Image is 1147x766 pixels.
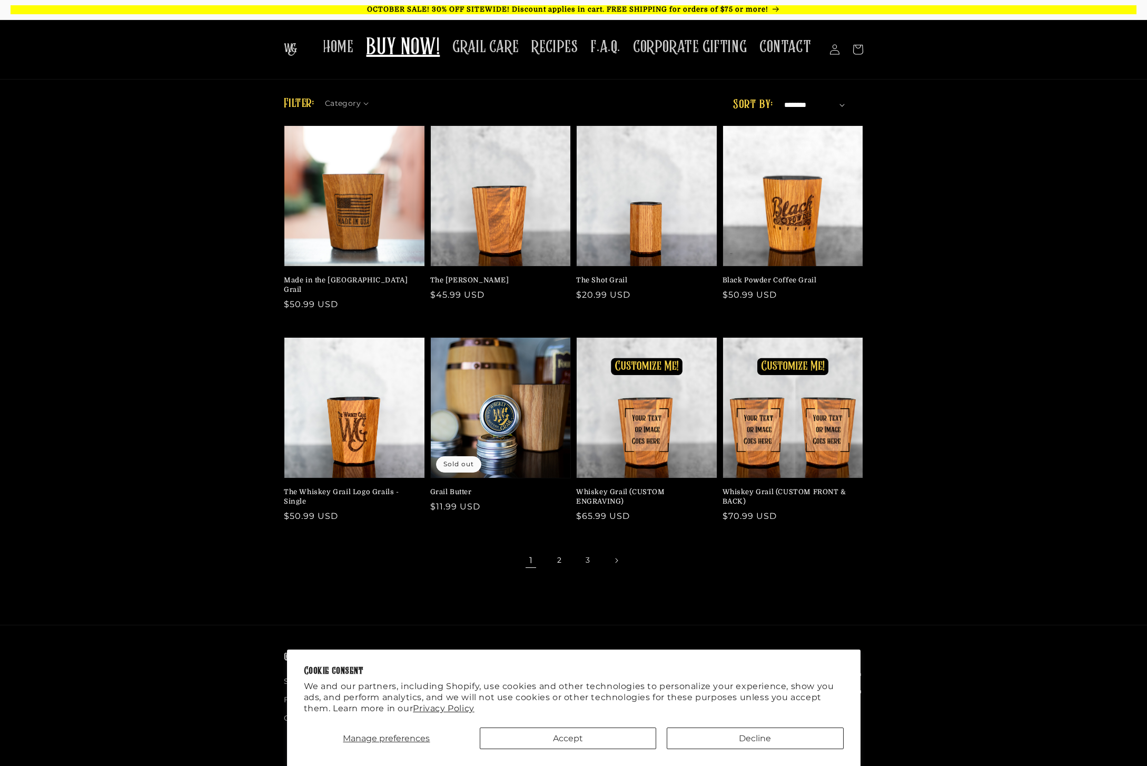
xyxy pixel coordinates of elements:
[531,37,578,57] span: RECIPES
[576,549,599,572] a: Page 3
[430,276,565,285] a: The [PERSON_NAME]
[284,675,311,691] a: Search
[633,37,747,57] span: CORPORATE GIFTING
[576,276,711,285] a: The Shot Grail
[284,43,297,56] img: The Whiskey Grail
[584,31,627,64] a: F.A.Q.
[519,549,542,572] span: Page 1
[304,681,844,714] p: We and our partners, including Shopify, use cookies and other technologies to personalize your ex...
[317,31,360,64] a: HOME
[548,549,571,572] a: Page 2
[284,652,566,664] h2: Quick links
[446,31,525,64] a: GRAIL CARE
[325,95,375,106] summary: Category
[366,34,440,63] span: BUY NOW!
[753,31,817,64] a: CONTACT
[11,5,1136,14] p: OCTOBER SALE! 30% OFF SITEWIDE! Discount applies in cart. FREE SHIPPING for orders of $75 or more!
[284,487,419,506] a: The Whiskey Grail Logo Grails - Single
[590,37,620,57] span: F.A.Q.
[576,487,711,506] a: Whiskey Grail (CUSTOM ENGRAVING)
[430,487,565,497] a: Grail Butter
[480,728,656,749] button: Accept
[284,709,323,728] a: Grail Care
[413,703,474,713] a: Privacy Policy
[723,276,857,285] a: Black Powder Coffee Grail
[284,691,307,709] a: F.A.Q.
[284,94,314,113] h2: Filter:
[667,728,843,749] button: Decline
[723,487,857,506] a: Whiskey Grail (CUSTOM FRONT & BACK)
[325,98,361,109] span: Category
[304,666,844,676] h2: Cookie consent
[343,733,430,743] span: Manage preferences
[284,276,419,294] a: Made in the [GEOGRAPHIC_DATA] Grail
[323,37,353,57] span: HOME
[605,549,628,572] a: Next page
[525,31,584,64] a: RECIPES
[733,99,773,111] label: Sort by:
[284,549,863,572] nav: Pagination
[627,31,753,64] a: CORPORATE GIFTING
[360,27,446,69] a: BUY NOW!
[759,37,811,57] span: CONTACT
[304,728,470,749] button: Manage preferences
[452,37,519,57] span: GRAIL CARE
